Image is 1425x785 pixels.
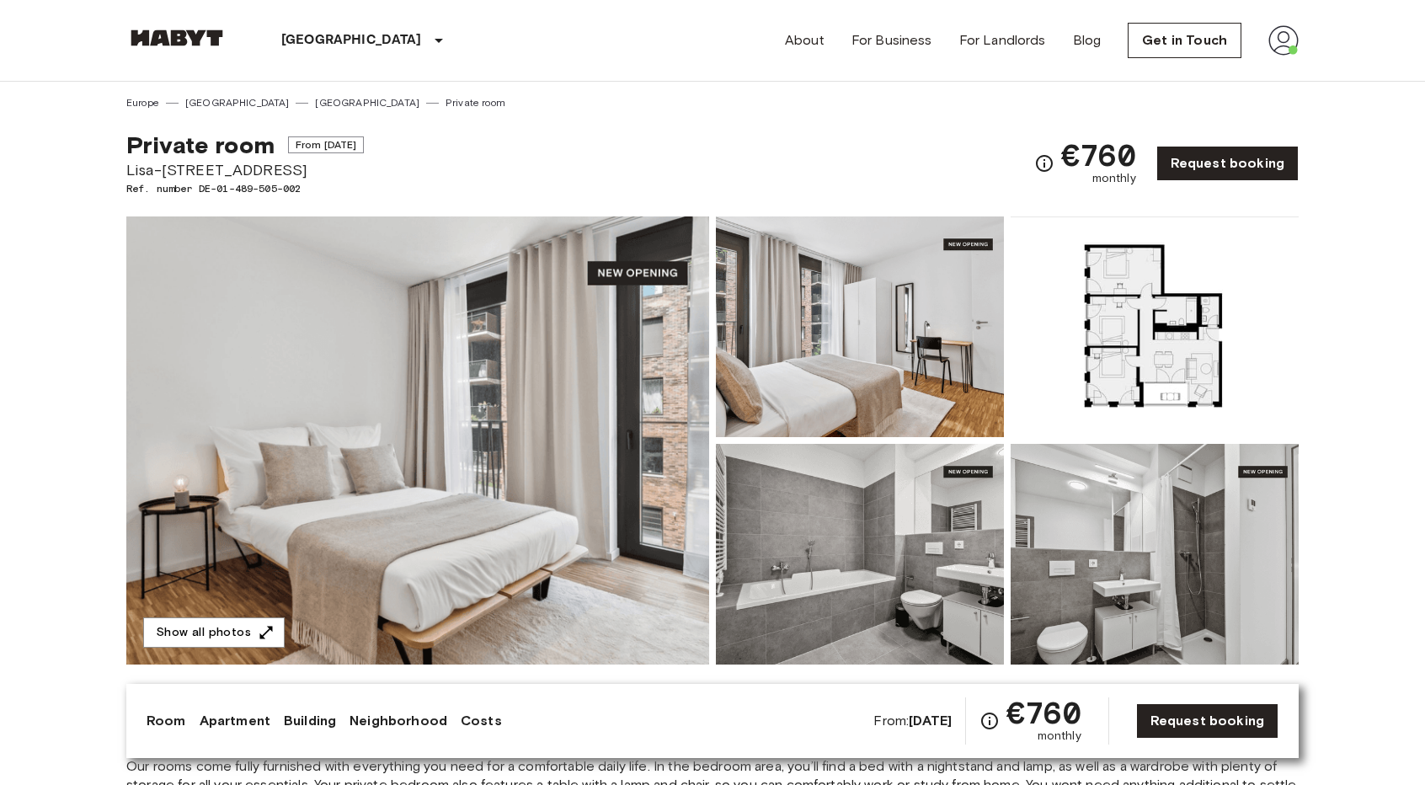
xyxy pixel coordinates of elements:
[1128,23,1241,58] a: Get in Touch
[909,713,952,729] b: [DATE]
[959,30,1046,51] a: For Landlords
[785,30,825,51] a: About
[979,711,1000,731] svg: Check cost overview for full price breakdown. Please note that discounts apply to new joiners onl...
[1034,153,1054,174] svg: Check cost overview for full price breakdown. Please note that discounts apply to new joiners onl...
[716,444,1004,665] img: Picture of unit DE-01-489-505-002
[126,216,709,665] img: Marketing picture of unit DE-01-489-505-002
[1038,728,1081,745] span: monthly
[716,216,1004,437] img: Picture of unit DE-01-489-505-002
[281,30,422,51] p: [GEOGRAPHIC_DATA]
[461,711,502,731] a: Costs
[284,711,336,731] a: Building
[126,29,227,46] img: Habyt
[315,95,419,110] a: [GEOGRAPHIC_DATA]
[446,95,505,110] a: Private room
[185,95,290,110] a: [GEOGRAPHIC_DATA]
[1156,146,1299,181] a: Request booking
[200,711,270,731] a: Apartment
[1092,170,1136,187] span: monthly
[147,711,186,731] a: Room
[350,711,447,731] a: Neighborhood
[126,95,159,110] a: Europe
[1268,25,1299,56] img: avatar
[1011,216,1299,437] img: Picture of unit DE-01-489-505-002
[873,712,952,730] span: From:
[1011,444,1299,665] img: Picture of unit DE-01-489-505-002
[1006,697,1081,728] span: €760
[288,136,365,153] span: From [DATE]
[1061,140,1136,170] span: €760
[1136,703,1278,739] a: Request booking
[126,159,364,181] span: Lisa-[STREET_ADDRESS]
[1073,30,1102,51] a: Blog
[126,181,364,196] span: Ref. number DE-01-489-505-002
[851,30,932,51] a: For Business
[143,617,285,649] button: Show all photos
[126,131,275,159] span: Private room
